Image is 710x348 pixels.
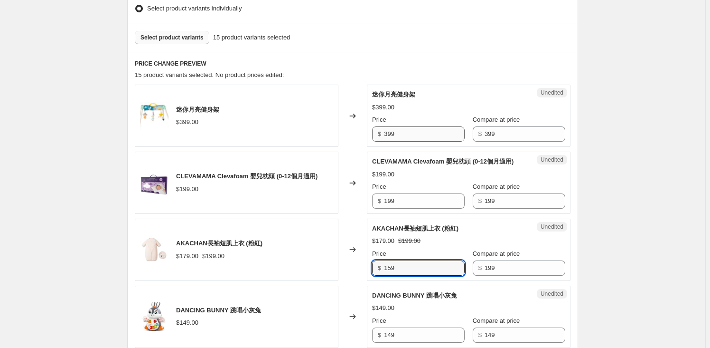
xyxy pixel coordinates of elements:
span: $ [478,197,482,204]
span: DANCING BUNNY 跳唱小灰兔 [176,307,261,314]
div: $199.00 [372,170,394,179]
span: 15 product variants selected. No product prices edited: [135,71,284,78]
div: $399.00 [372,103,394,112]
div: $399.00 [176,117,198,127]
div: $199.00 [176,184,198,194]
span: Unedited [541,156,563,164]
span: Unedited [541,89,563,97]
span: AKACHAN長袖短肌上衣 (粉紅) [372,225,458,232]
img: 2523000039668_033400cb-0554-4d83-a928-f243dadf417d_80x.jpg [140,235,168,264]
span: Unedited [541,290,563,298]
span: $ [378,331,381,338]
img: 5391533831021_1_c48e9fe5-2229-48cf-a254-d34b3e6fe38a_80x.jpg [140,169,168,197]
strike: $199.00 [202,251,224,261]
span: Select product variants [140,34,204,41]
span: Compare at price [473,116,520,123]
span: CLEVAMAMA Clevafoam 嬰兒枕頭 (0-12個月適用) [176,173,318,180]
span: 15 product variants selected [213,33,290,42]
h6: PRICE CHANGE PREVIEW [135,60,570,68]
span: 迷你月亮健身架 [176,106,219,113]
span: Price [372,317,386,324]
span: Select product variants individually [147,5,242,12]
span: $ [478,264,482,271]
strike: $199.00 [398,236,420,246]
span: Price [372,250,386,257]
span: Price [372,183,386,190]
span: Compare at price [473,250,520,257]
div: $179.00 [372,236,394,246]
div: $179.00 [176,251,198,261]
span: $ [378,264,381,271]
span: Price [372,116,386,123]
span: Compare at price [473,183,520,190]
button: Select product variants [135,31,209,44]
span: DANCING BUNNY 跳唱小灰兔 [372,292,457,299]
span: CLEVAMAMA Clevafoam 嬰兒枕頭 (0-12個月適用) [372,158,514,165]
span: Unedited [541,223,563,231]
span: AKACHAN長袖短肌上衣 (粉紅) [176,240,262,247]
span: Compare at price [473,317,520,324]
span: $ [378,197,381,204]
span: 迷你月亮健身架 [372,91,415,98]
div: $149.00 [176,318,198,328]
img: 12525_-_mini_moon_take_to_play_baby_gym_-_packshot_colorful_side_d95b7ee1-d905-4012-96d6-72396349... [140,102,168,130]
span: $ [478,130,482,137]
img: 6944167103379-2_23cb5f78-dc17-41dd-8dad-f874176cba06_80x.jpg [140,302,168,331]
span: $ [478,331,482,338]
span: $ [378,130,381,137]
div: $149.00 [372,303,394,313]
